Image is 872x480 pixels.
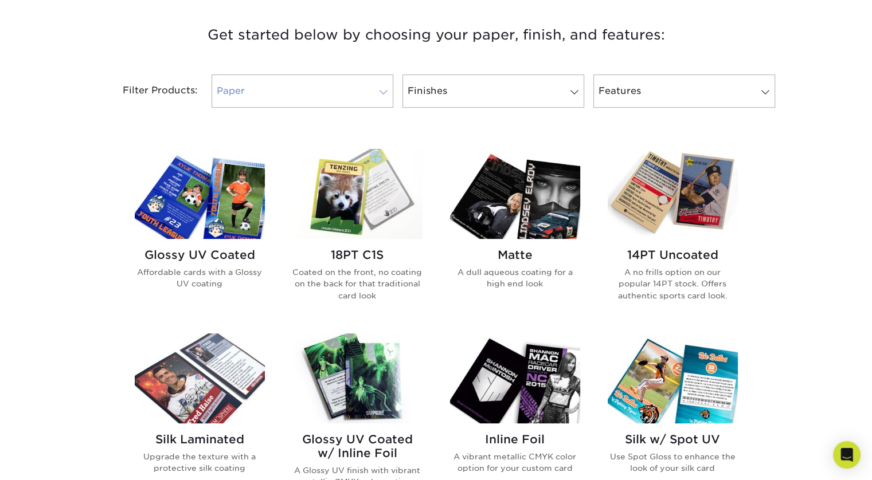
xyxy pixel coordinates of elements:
img: Matte Trading Cards [450,149,580,239]
h2: Silk w/ Spot UV [608,432,738,446]
p: Coated on the front, no coating on the back for that traditional card look [292,266,423,301]
a: Finishes [402,74,584,108]
img: Silk w/ Spot UV Trading Cards [608,333,738,423]
h2: 14PT Uncoated [608,248,738,262]
h2: Inline Foil [450,432,580,446]
img: 18PT C1S Trading Cards [292,149,423,239]
h2: Glossy UV Coated [135,248,265,262]
p: Upgrade the texture with a protective silk coating [135,451,265,474]
p: A vibrant metallic CMYK color option for your custom card [450,451,580,474]
a: 14PT Uncoated Trading Cards 14PT Uncoated A no frills option on our popular 14PT stock. Offers au... [608,149,738,320]
a: Paper [212,74,393,108]
a: Matte Trading Cards Matte A dull aqueous coating for a high end look [450,149,580,320]
img: Inline Foil Trading Cards [450,333,580,423]
h2: Glossy UV Coated w/ Inline Foil [292,432,423,460]
p: A no frills option on our popular 14PT stock. Offers authentic sports card look. [608,266,738,301]
h3: Get started below by choosing your paper, finish, and features: [101,9,772,61]
img: Glossy UV Coated w/ Inline Foil Trading Cards [292,333,423,423]
a: Features [593,74,775,108]
h2: 18PT C1S [292,248,423,262]
p: Affordable cards with a Glossy UV coating [135,266,265,290]
h2: Silk Laminated [135,432,265,446]
p: Use Spot Gloss to enhance the look of your silk card [608,451,738,474]
div: Open Intercom Messenger [833,441,861,469]
p: A dull aqueous coating for a high end look [450,266,580,290]
img: Silk Laminated Trading Cards [135,333,265,423]
a: 18PT C1S Trading Cards 18PT C1S Coated on the front, no coating on the back for that traditional ... [292,149,423,320]
a: Glossy UV Coated Trading Cards Glossy UV Coated Affordable cards with a Glossy UV coating [135,149,265,320]
h2: Matte [450,248,580,262]
img: 14PT Uncoated Trading Cards [608,149,738,239]
img: Glossy UV Coated Trading Cards [135,149,265,239]
div: Filter Products: [92,74,207,108]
